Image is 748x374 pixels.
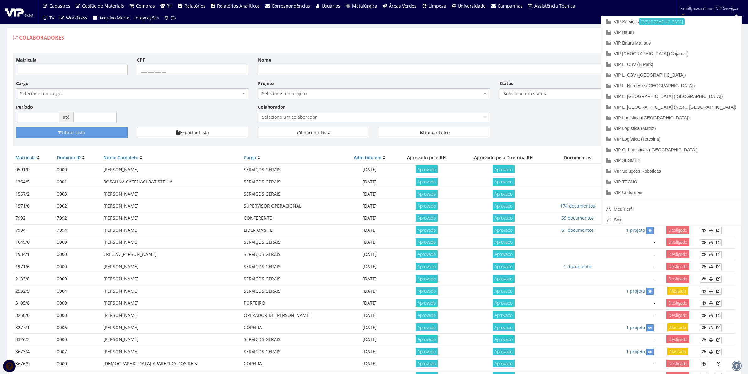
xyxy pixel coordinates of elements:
span: Selecione um colaborador [262,114,483,120]
span: Aprovado [416,238,438,246]
td: 0000 [54,164,101,176]
a: 1 projeto [626,324,645,330]
label: Status [500,80,513,87]
a: TV [40,12,57,24]
span: Aprovado [416,360,438,367]
span: Desligado [666,263,689,270]
label: CPF [137,57,145,63]
span: Aprovado [493,238,515,246]
span: Aprovado [493,299,515,307]
td: 3105/8 [13,297,54,309]
td: [DATE] [344,334,396,346]
a: VIP Bauru [601,27,741,38]
td: [PERSON_NAME] [101,261,241,273]
span: Compras [136,3,155,9]
td: [DATE] [344,358,396,370]
td: 0002 [54,200,101,212]
td: SERVICOS GERAIS [241,176,344,188]
td: 7994 [13,224,54,236]
td: SERVIÇOS GERAIS [241,273,344,285]
td: - [606,273,658,285]
td: 0591/0 [13,164,54,176]
td: 2133/8 [13,273,54,285]
span: Aprovado [493,178,515,186]
td: [PERSON_NAME] [101,346,241,358]
td: [DEMOGRAPHIC_DATA] APARECIDA DOS REIS [101,358,241,370]
span: Aprovado [493,275,515,283]
a: VIP Uniformes [601,187,741,198]
span: Selecione um projeto [258,88,490,99]
label: Cargo [16,80,29,87]
span: Aprovado [493,190,515,198]
label: Colaborador [258,104,285,110]
span: Desligado [666,250,689,258]
label: Projeto [258,80,274,87]
a: 1 projeto [626,349,645,355]
a: VIP Logística (Teresina) [601,134,741,144]
span: Desligado [666,311,689,319]
td: 3673/4 [13,346,54,358]
td: [PERSON_NAME] [101,164,241,176]
td: - [606,261,658,273]
span: Relatórios [184,3,205,9]
span: Correspondências [272,3,310,9]
td: SERVICOS GERAIS [241,188,344,200]
td: SERVIÇOS GERAIS [241,164,344,176]
span: Desligado [666,226,689,234]
span: Aprovado [416,250,438,258]
span: Áreas Verdes [389,3,417,9]
span: Aprovado [493,202,515,210]
label: Período [16,104,33,110]
td: [PERSON_NAME] [101,212,241,224]
td: COPEIRA [241,322,344,333]
td: [PERSON_NAME] [101,285,241,297]
td: [DATE] [344,164,396,176]
td: 0003 [54,188,101,200]
td: SERVICOS GERAIS [241,346,344,358]
span: Colaboradores [19,34,64,41]
a: 1 projeto [626,227,645,233]
span: Selecione um status [504,90,603,97]
td: ROSALINA CATENACI BATISTELLA [101,176,241,188]
td: 3326/3 [13,334,54,346]
span: TV [49,15,54,21]
a: VIP Logística (Matriz) [601,123,741,134]
td: 0000 [54,297,101,309]
span: Arquivo Morto [99,15,129,21]
span: Aprovado [416,226,438,234]
span: Desligado [666,335,689,343]
td: SERVICOS GERAIS [241,285,344,297]
td: PORTEIRO [241,297,344,309]
a: VIP Logística ([GEOGRAPHIC_DATA]) [601,112,741,123]
td: [DATE] [344,236,396,249]
td: 3250/0 [13,309,54,322]
span: Aprovado [416,348,438,355]
td: 1364/5 [13,176,54,188]
span: Selecione um colaborador [258,112,490,122]
td: - [606,297,658,309]
a: 1 documento [564,263,591,269]
a: VIP L. [GEOGRAPHIC_DATA] ([GEOGRAPHIC_DATA]) [601,91,741,102]
td: 0000 [54,261,101,273]
a: Cargo [244,154,256,160]
a: 55 documentos [561,215,594,221]
td: CONFERENTE [241,212,344,224]
a: Admitido em [354,154,381,160]
span: Aprovado [493,287,515,295]
a: VIP SESMET [601,155,741,166]
a: VIP L. CBV (B.Park) [601,59,741,70]
td: SERVIÇOS GERAIS [241,334,344,346]
td: [PERSON_NAME] [101,334,241,346]
td: [DATE] [344,309,396,322]
td: 0000 [54,236,101,249]
span: Campanhas [498,3,523,9]
a: VIP O. Logísticas ([GEOGRAPHIC_DATA]) [601,144,741,155]
span: Selecione um cargo [20,90,241,97]
td: [DATE] [344,188,396,200]
a: Sair [601,214,741,225]
td: [DATE] [344,176,396,188]
td: SERVIÇOS GERAIS [241,261,344,273]
span: Aprovado [493,348,515,355]
button: Filtrar Lista [16,127,128,138]
a: (0) [161,12,178,24]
